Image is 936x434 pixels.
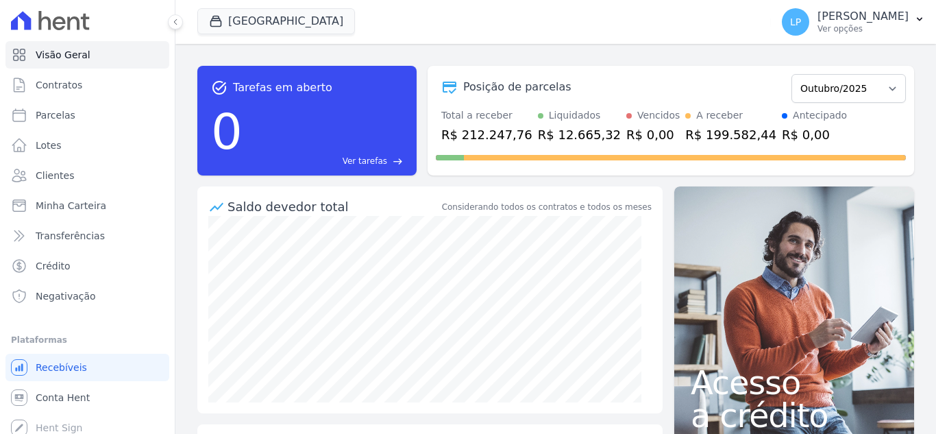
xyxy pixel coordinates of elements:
[442,201,652,213] div: Considerando todos os contratos e todos os meses
[36,138,62,152] span: Lotes
[782,125,847,144] div: R$ 0,00
[393,156,403,167] span: east
[441,108,532,123] div: Total a receber
[685,125,776,144] div: R$ 199.582,44
[691,366,898,399] span: Acesso
[463,79,571,95] div: Posição de parcelas
[36,289,96,303] span: Negativação
[36,229,105,243] span: Transferências
[36,48,90,62] span: Visão Geral
[36,108,75,122] span: Parcelas
[5,384,169,411] a: Conta Hent
[817,23,909,34] p: Ver opções
[227,197,439,216] div: Saldo devedor total
[36,391,90,405] span: Conta Hent
[5,252,169,280] a: Crédito
[197,8,355,34] button: [GEOGRAPHIC_DATA]
[233,80,332,96] span: Tarefas em aberto
[5,162,169,189] a: Clientes
[771,3,936,41] button: LP [PERSON_NAME] Ver opções
[36,169,74,182] span: Clientes
[626,125,680,144] div: R$ 0,00
[696,108,743,123] div: A receber
[691,399,898,432] span: a crédito
[5,192,169,219] a: Minha Carteira
[5,282,169,310] a: Negativação
[36,259,71,273] span: Crédito
[790,17,801,27] span: LP
[637,108,680,123] div: Vencidos
[793,108,847,123] div: Antecipado
[817,10,909,23] p: [PERSON_NAME]
[549,108,601,123] div: Liquidados
[36,199,106,213] span: Minha Carteira
[538,125,621,144] div: R$ 12.665,32
[211,96,243,167] div: 0
[248,155,403,167] a: Ver tarefas east
[36,78,82,92] span: Contratos
[11,332,164,348] div: Plataformas
[5,132,169,159] a: Lotes
[343,155,387,167] span: Ver tarefas
[441,125,532,144] div: R$ 212.247,76
[5,71,169,99] a: Contratos
[5,101,169,129] a: Parcelas
[5,222,169,250] a: Transferências
[36,361,87,374] span: Recebíveis
[211,80,227,96] span: task_alt
[5,41,169,69] a: Visão Geral
[5,354,169,381] a: Recebíveis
